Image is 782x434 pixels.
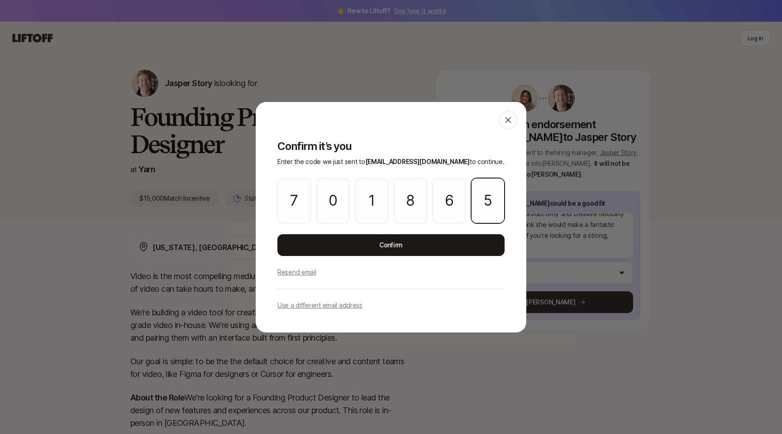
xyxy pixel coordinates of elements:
[433,178,466,223] input: Please enter OTP character 5
[277,156,505,167] p: Enter the code we just sent to to continue.
[355,178,388,223] input: Please enter OTP character 3
[277,140,505,153] p: Confirm it’s you
[277,178,311,223] input: Please enter OTP character 1
[277,300,362,311] p: Use a different email address
[316,178,350,223] input: Please enter OTP character 2
[394,178,427,223] input: Please enter OTP character 4
[471,178,505,223] input: Please enter OTP character 6
[365,158,470,165] span: [EMAIL_ADDRESS][DOMAIN_NAME]
[277,267,316,278] p: Resend email
[277,234,505,256] button: Confirm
